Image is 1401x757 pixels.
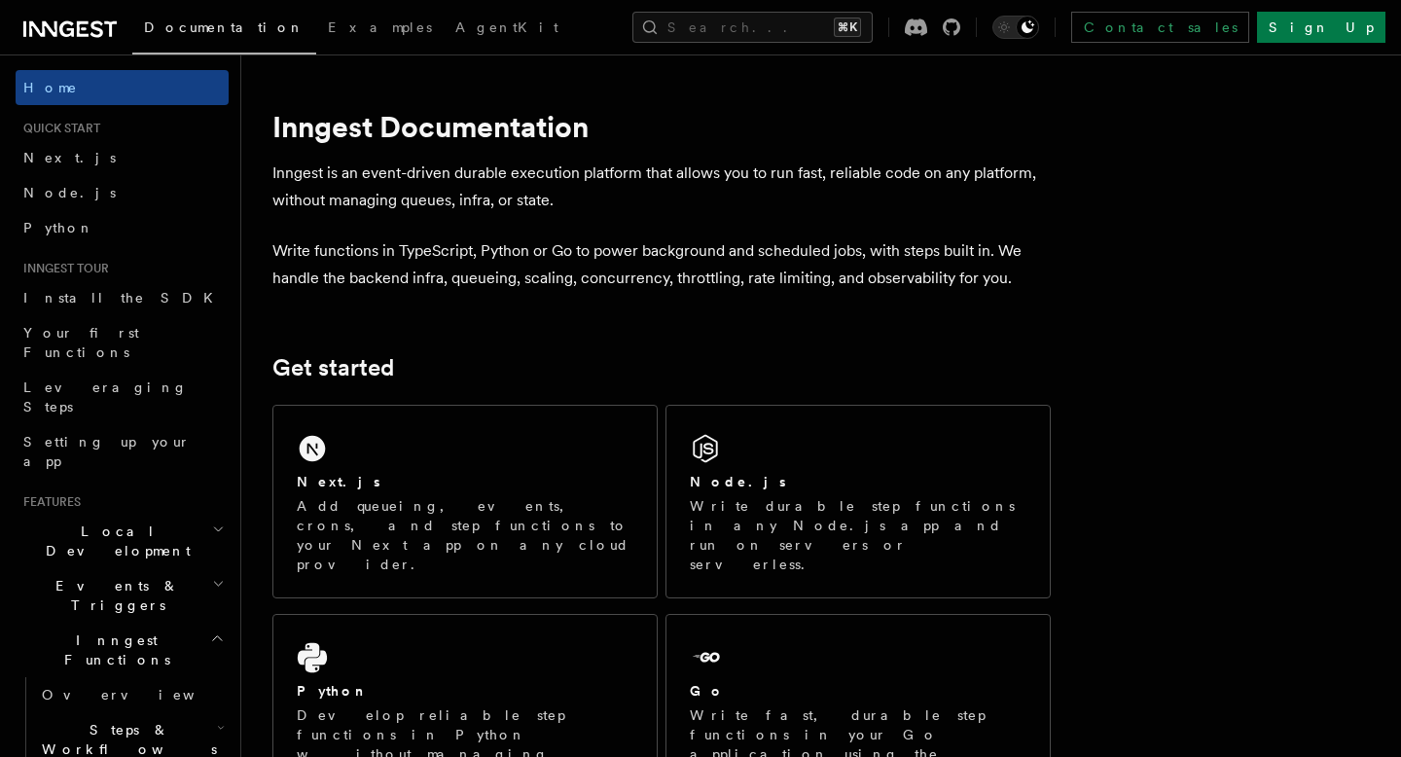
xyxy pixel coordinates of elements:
a: Contact sales [1071,12,1249,43]
span: Leveraging Steps [23,379,188,415]
span: Setting up your app [23,434,191,469]
a: AgentKit [444,6,570,53]
a: Next.js [16,140,229,175]
p: Add queueing, events, crons, and step functions to your Next app on any cloud provider. [297,496,633,574]
a: Home [16,70,229,105]
a: Examples [316,6,444,53]
a: Install the SDK [16,280,229,315]
h2: Go [690,681,725,701]
a: Node.js [16,175,229,210]
span: Inngest tour [16,261,109,276]
span: Events & Triggers [16,576,212,615]
span: Install the SDK [23,290,225,306]
span: Next.js [23,150,116,165]
button: Events & Triggers [16,568,229,623]
button: Local Development [16,514,229,568]
h1: Inngest Documentation [272,109,1051,144]
p: Inngest is an event-driven durable execution platform that allows you to run fast, reliable code ... [272,160,1051,214]
a: Your first Functions [16,315,229,370]
span: Python [23,220,94,235]
h2: Python [297,681,369,701]
span: AgentKit [455,19,558,35]
a: Overview [34,677,229,712]
a: Get started [272,354,394,381]
span: Inngest Functions [16,631,210,669]
button: Search...⌘K [632,12,873,43]
kbd: ⌘K [834,18,861,37]
span: Your first Functions [23,325,139,360]
span: Quick start [16,121,100,136]
span: Local Development [16,522,212,560]
span: Documentation [144,19,305,35]
a: Leveraging Steps [16,370,229,424]
span: Home [23,78,78,97]
h2: Node.js [690,472,786,491]
a: Python [16,210,229,245]
a: Setting up your app [16,424,229,479]
button: Toggle dark mode [992,16,1039,39]
a: Node.jsWrite durable step functions in any Node.js app and run on servers or serverless. [665,405,1051,598]
h2: Next.js [297,472,380,491]
a: Sign Up [1257,12,1385,43]
p: Write durable step functions in any Node.js app and run on servers or serverless. [690,496,1026,574]
button: Inngest Functions [16,623,229,677]
span: Features [16,494,81,510]
span: Node.js [23,185,116,200]
span: Examples [328,19,432,35]
a: Next.jsAdd queueing, events, crons, and step functions to your Next app on any cloud provider. [272,405,658,598]
a: Documentation [132,6,316,54]
span: Overview [42,687,242,703]
p: Write functions in TypeScript, Python or Go to power background and scheduled jobs, with steps bu... [272,237,1051,292]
